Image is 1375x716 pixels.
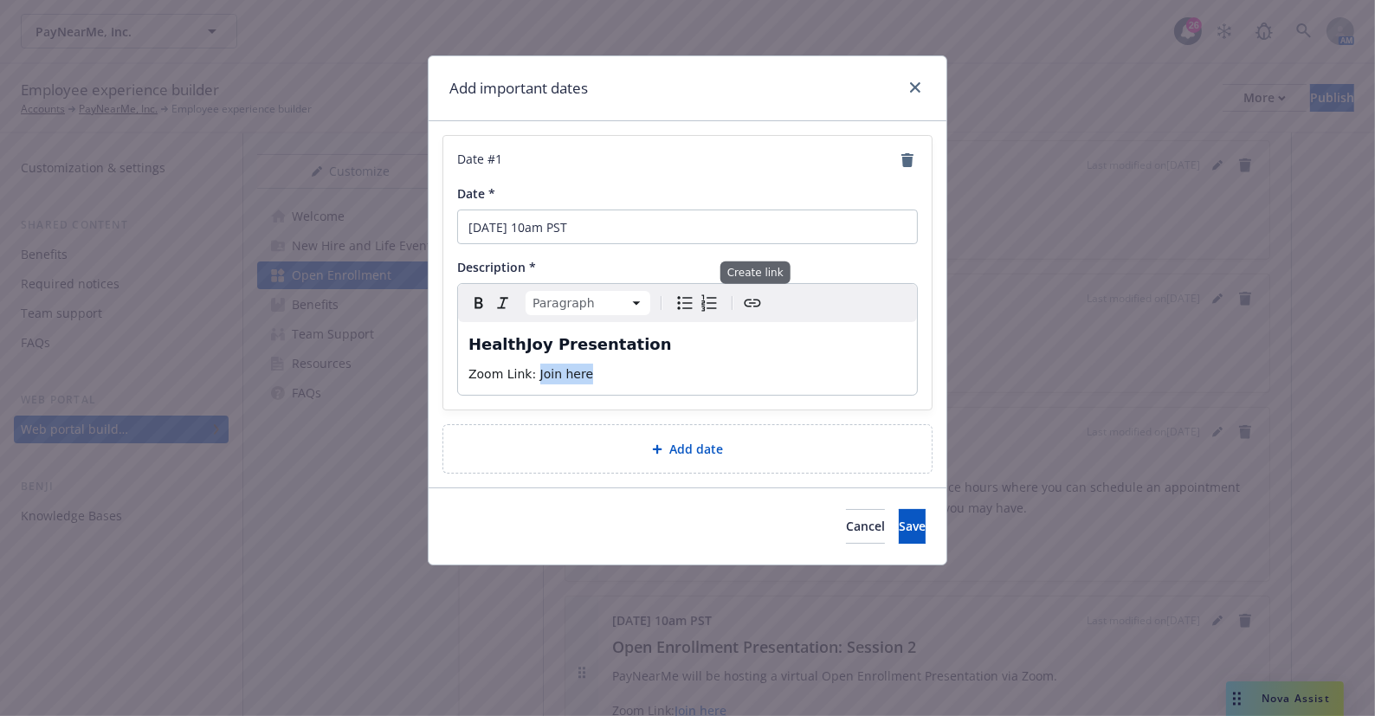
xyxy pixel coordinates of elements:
span: Date # 1 [457,150,502,171]
span: Add date [669,440,723,458]
button: Save [899,509,926,544]
button: Create link [740,291,765,315]
span: Description * [457,259,536,275]
button: Bold [467,291,491,315]
h1: Add important dates [449,77,588,100]
div: toggle group [673,291,721,315]
button: Cancel [846,509,885,544]
span: Zoom Link: Join here [468,367,593,381]
div: Add date [442,424,933,474]
input: Add date here [457,210,918,244]
div: editable markdown [458,322,917,395]
button: Numbered list [697,291,721,315]
a: remove [897,150,918,171]
button: Block type [526,291,650,315]
a: close [905,77,926,98]
span: Date * [457,185,495,202]
span: Cancel [846,518,885,534]
button: Italic [491,291,515,315]
div: Create link [720,261,791,284]
button: Bulleted list [673,291,697,315]
span: Save [899,518,926,534]
span: HealthJoy Presentation [468,335,672,353]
